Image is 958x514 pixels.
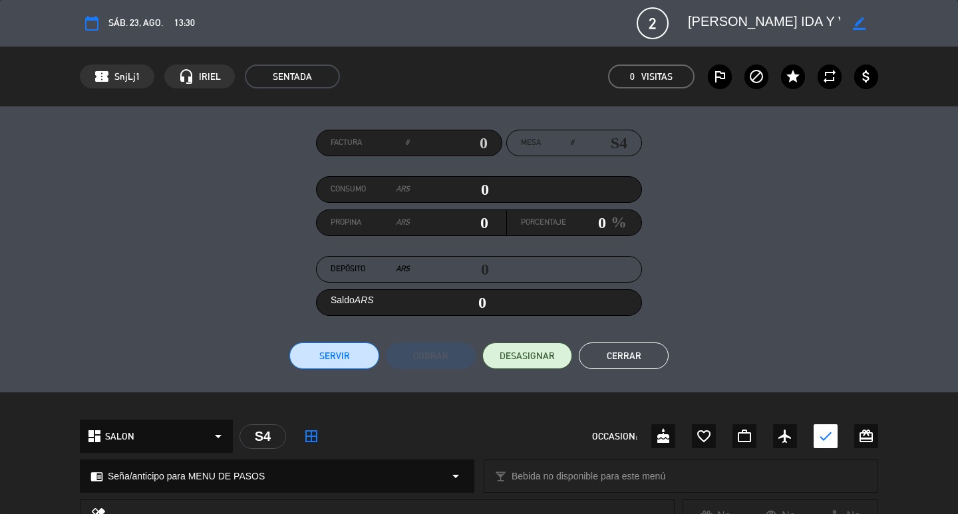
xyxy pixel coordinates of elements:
[512,469,665,484] span: Bebida no disponible para este menú
[696,428,712,444] i: favorite_border
[818,428,834,444] i: check
[637,7,669,39] span: 2
[494,470,507,483] i: local_bar
[777,428,793,444] i: airplanemode_active
[748,68,764,84] i: block
[396,263,410,276] em: ARS
[90,470,103,483] i: chrome_reader_mode
[86,428,102,444] i: dashboard
[84,15,100,31] i: calendar_today
[303,428,319,444] i: border_all
[566,213,606,233] input: 0
[396,183,410,196] em: ARS
[105,429,134,444] span: SALON
[448,468,464,484] i: arrow_drop_down
[592,429,637,444] span: OCCASION:
[386,342,476,369] button: Cobrar
[174,15,195,31] span: 13:30
[521,216,566,229] label: Porcentaje
[409,133,488,153] input: 0
[331,293,374,308] label: Saldo
[108,15,163,31] span: sáb. 23, ago.
[410,180,489,199] input: 0
[108,469,265,484] span: Seña/anticipo para MENU DE PASOS
[331,183,410,196] label: Consumo
[245,64,340,88] span: SENTADA
[785,68,801,84] i: star
[606,209,627,235] em: %
[482,342,572,369] button: DESASIGNAR
[331,216,410,229] label: Propina
[822,68,838,84] i: repeat
[655,428,671,444] i: cake
[210,428,226,444] i: arrow_drop_down
[178,68,194,84] i: headset_mic
[641,69,673,84] em: Visitas
[405,136,409,150] em: #
[630,69,635,84] span: 0
[500,349,555,363] span: DESASIGNAR
[579,342,669,369] button: Cerrar
[199,69,221,84] span: IRIEL
[289,342,379,369] button: Servir
[574,133,627,153] input: number
[114,69,140,84] span: SnjLj1
[736,428,752,444] i: work_outline
[239,424,286,449] div: S4
[331,263,410,276] label: Depósito
[80,11,104,35] button: calendar_today
[94,68,110,84] span: confirmation_number
[858,428,874,444] i: card_giftcard
[570,136,574,150] em: #
[712,68,728,84] i: outlined_flag
[331,136,409,150] label: Factura
[858,68,874,84] i: attach_money
[853,17,866,30] i: border_color
[355,295,374,305] em: ARS
[410,213,489,233] input: 0
[396,216,410,229] em: ARS
[521,136,541,150] span: Mesa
